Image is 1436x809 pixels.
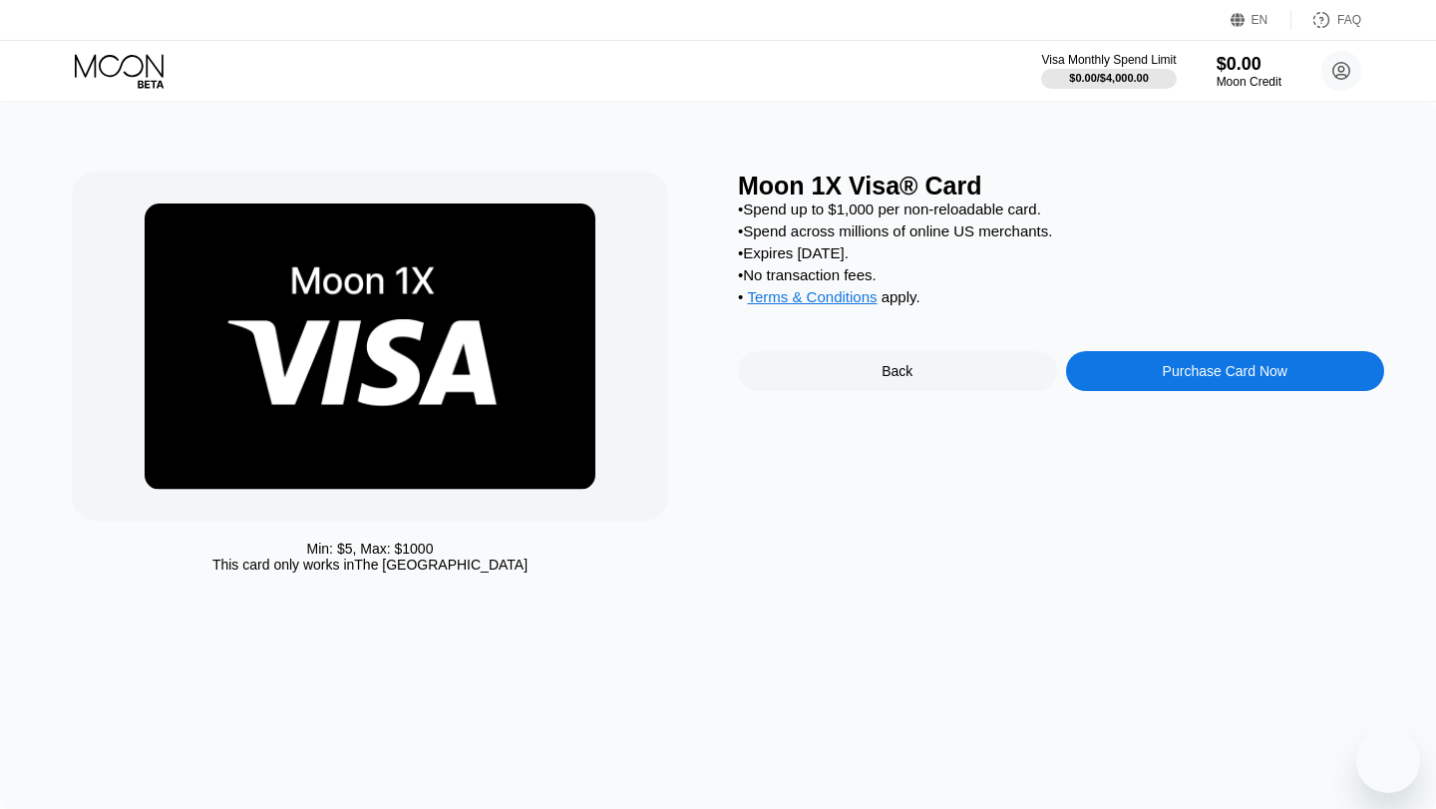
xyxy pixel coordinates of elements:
div: $0.00Moon Credit [1217,54,1281,89]
div: EN [1252,13,1268,27]
div: Back [882,363,912,379]
div: Terms & Conditions [747,288,877,310]
div: • Spend up to $1,000 per non-reloadable card. [738,201,1384,217]
div: This card only works in The [GEOGRAPHIC_DATA] [212,557,528,573]
div: Moon Credit [1217,75,1281,89]
div: $0.00 [1217,54,1281,75]
div: Purchase Card Now [1163,363,1287,379]
div: Purchase Card Now [1066,351,1385,391]
div: • No transaction fees. [738,266,1384,283]
div: • Spend across millions of online US merchants. [738,222,1384,239]
div: Min: $ 5 , Max: $ 1000 [307,541,434,557]
div: Visa Monthly Spend Limit [1041,53,1176,67]
div: $0.00 / $4,000.00 [1069,72,1149,84]
div: • Expires [DATE]. [738,244,1384,261]
div: Moon 1X Visa® Card [738,172,1384,201]
div: FAQ [1337,13,1361,27]
iframe: Кнопка запуска окна обмена сообщениями [1356,729,1420,793]
div: EN [1231,10,1291,30]
span: Terms & Conditions [747,288,877,305]
div: Visa Monthly Spend Limit$0.00/$4,000.00 [1041,53,1176,89]
div: Back [738,351,1057,391]
div: FAQ [1291,10,1361,30]
div: • apply . [738,288,1384,310]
